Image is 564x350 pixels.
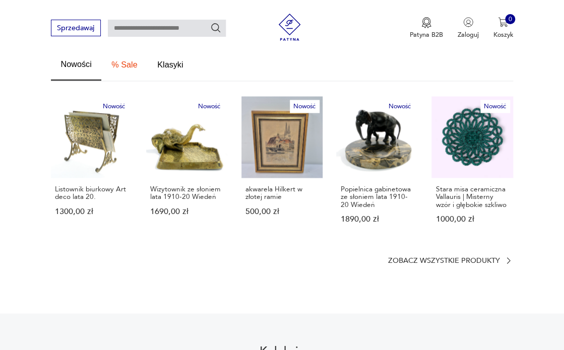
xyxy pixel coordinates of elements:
p: akwarela Hilkert w złotej ramie [245,185,319,200]
p: Popielnica gabinetowa ze słoniem lata 1910-20 Wiedeń [341,185,414,208]
div: 0 [505,14,515,24]
a: Zobacz wszystkie produkty [388,256,513,265]
button: 0Koszyk [493,17,513,39]
p: Koszyk [493,30,513,39]
a: NowośćStara misa ceramiczna Vallauris | Misterny wzór i głębokie szkliwoStara misa ceramiczna Val... [431,96,513,241]
span: % Sale [111,60,137,68]
p: 1690,00 zł [150,207,224,215]
a: NowośćWizytownik ze słoniem lata 1910-20 WiedeńWizytownik ze słoniem lata 1910-20 Wiedeń1690,00 zł [146,96,228,241]
img: Patyna - sklep z meblami i dekoracjami vintage [273,14,306,41]
a: Nowośćakwarela Hilkert w złotej ramieakwarela Hilkert w złotej ramie500,00 zł [241,96,323,241]
button: Sprzedawaj [51,20,101,36]
img: Ikonka użytkownika [463,17,473,27]
img: Ikona koszyka [498,17,508,27]
p: 1890,00 zł [341,215,414,223]
span: Nowości [61,60,92,68]
button: Szukaj [210,22,221,33]
p: Patyna B2B [410,30,443,39]
p: 500,00 zł [245,207,319,215]
button: Zaloguj [458,17,479,39]
p: Wizytownik ze słoniem lata 1910-20 Wiedeń [150,185,224,200]
span: Klasyki [157,60,183,68]
p: 1000,00 zł [435,215,509,223]
button: Patyna B2B [410,17,443,39]
a: NowośćPopielnica gabinetowa ze słoniem lata 1910-20 WiedeńPopielnica gabinetowa ze słoniem lata 1... [336,96,418,241]
p: Zobacz wszystkie produkty [388,257,499,263]
img: Ikona medalu [421,17,431,28]
p: Listownik biurkowy Art deco lata 20. [55,185,129,200]
a: NowośćListownik biurkowy Art deco lata 20.Listownik biurkowy Art deco lata 20.1300,00 zł [51,96,133,241]
p: Zaloguj [458,30,479,39]
a: Sprzedawaj [51,26,101,32]
p: Stara misa ceramiczna Vallauris | Misterny wzór i głębokie szkliwo [435,185,509,208]
a: Ikona medaluPatyna B2B [410,17,443,39]
p: 1300,00 zł [55,207,129,215]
